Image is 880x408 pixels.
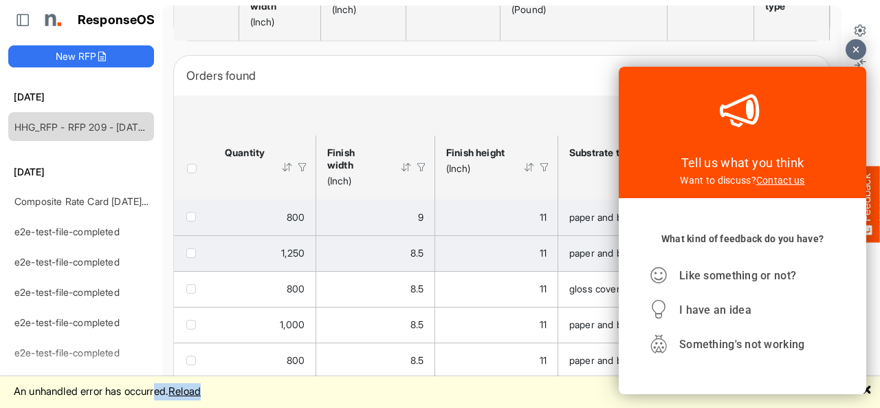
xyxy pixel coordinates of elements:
[316,271,435,307] td: 8.5 is template cell Column Header httpsnorthellcomontologiesmapping-rulesmeasurementhasfinishsiz...
[8,89,154,105] h6: [DATE]
[174,136,214,200] th: Header checkbox
[8,164,154,180] h6: [DATE]
[410,354,423,366] span: 8.5
[316,200,435,235] td: 9 is template cell Column Header httpsnorthellcomontologiesmapping-rulesmeasurementhasfinishsizew...
[225,147,263,159] div: Quantity
[174,307,214,343] td: checkbox
[186,66,707,85] div: Orders found
[540,247,547,259] span: 11
[214,343,316,378] td: 800 is template cell Column Header httpsnorthellcomontologiesmapping-rulesorderhasquantity
[287,354,305,366] span: 800
[14,226,120,237] a: e2e-test-file-completed
[38,6,65,34] img: Northell
[168,385,201,398] a: Reload
[540,283,547,294] span: 11
[415,161,428,173] div: Filter Icon
[14,286,120,298] a: e2e-test-file-completed
[558,235,690,271] td: paper and board is template cell Column Header httpsnorthellcomontologiesmapping-rulesmaterialhas...
[327,175,382,187] div: (Inch)
[558,307,690,343] td: paper and board is template cell Column Header httpsnorthellcomontologiesmapping-rulesmaterialhas...
[538,161,551,173] div: Filter Icon
[174,271,214,307] td: checkbox
[316,343,435,378] td: 8.5 is template cell Column Header httpsnorthellcomontologiesmapping-rulesmeasurementhasfinishsiz...
[174,343,214,378] td: checkbox
[410,247,423,259] span: 8.5
[174,200,214,235] td: checkbox
[14,121,255,133] a: HHG_RFP - RFP 209 - [DATE] - ROS TEST 3 (LITE) (2)
[435,307,558,343] td: 11 is template cell Column Header httpsnorthellcomontologiesmapping-rulesmeasurementhasfinishsize...
[14,256,120,268] a: e2e-test-file-completed
[558,200,690,235] td: paper and board is template cell Column Header httpsnorthellcomontologiesmapping-rulesmaterialhas...
[287,211,305,223] span: 800
[250,16,305,28] div: (Inch)
[619,67,866,394] iframe: Feedback Widget
[174,235,214,271] td: checkbox
[446,147,505,159] div: Finish height
[214,307,316,343] td: 1000 is template cell Column Header httpsnorthellcomontologiesmapping-rulesorderhasquantity
[14,347,120,358] a: e2e-test-file-completed
[327,147,382,171] div: Finish width
[446,162,505,175] div: (Inch)
[511,3,652,16] div: (Pound)
[14,195,177,207] a: Composite Rate Card [DATE]_smaller
[281,247,305,259] span: 1,250
[280,319,305,330] span: 1,000
[316,235,435,271] td: 8.5 is template cell Column Header httpsnorthellcomontologiesmapping-rulesmeasurementhasfinishsiz...
[569,319,641,330] span: paper and board
[435,235,558,271] td: 11 is template cell Column Header httpsnorthellcomontologiesmapping-rulesmeasurementhasfinishsize...
[558,343,690,378] td: paper and board is template cell Column Header httpsnorthellcomontologiesmapping-rulesmaterialhas...
[214,235,316,271] td: 1250 is template cell Column Header httpsnorthellcomontologiesmapping-rulesorderhasquantity
[410,283,423,294] span: 8.5
[435,271,558,307] td: 11 is template cell Column Header httpsnorthellcomontologiesmapping-rulesmeasurementhasfinishsize...
[569,247,641,259] span: paper and board
[410,319,423,330] span: 8.5
[540,319,547,330] span: 11
[14,316,120,328] a: e2e-test-file-completed
[418,211,423,223] span: 9
[435,200,558,235] td: 11 is template cell Column Header httpsnorthellcomontologiesmapping-rulesmeasurementhasfinishsize...
[569,354,641,366] span: paper and board
[214,200,316,235] td: 800 is template cell Column Header httpsnorthellcomontologiesmapping-rulesorderhasquantity
[214,271,316,307] td: 800 is template cell Column Header httpsnorthellcomontologiesmapping-rulesorderhasquantity
[540,354,547,366] span: 11
[569,147,637,159] div: Substrate type
[8,45,154,67] button: New RFP
[569,211,641,223] span: paper and board
[78,13,155,28] h1: ResponseOS
[435,343,558,378] td: 11 is template cell Column Header httpsnorthellcomontologiesmapping-rulesmeasurementhasfinishsize...
[316,307,435,343] td: 8.5 is template cell Column Header httpsnorthellcomontologiesmapping-rulesmeasurementhasfinishsiz...
[569,283,620,294] span: gloss cover
[558,271,690,307] td: gloss cover is template cell Column Header httpsnorthellcomontologiesmapping-rulesmaterialhassubs...
[296,161,309,173] div: Filter Icon
[332,3,390,16] div: (Inch)
[540,211,547,223] span: 11
[287,283,305,294] span: 800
